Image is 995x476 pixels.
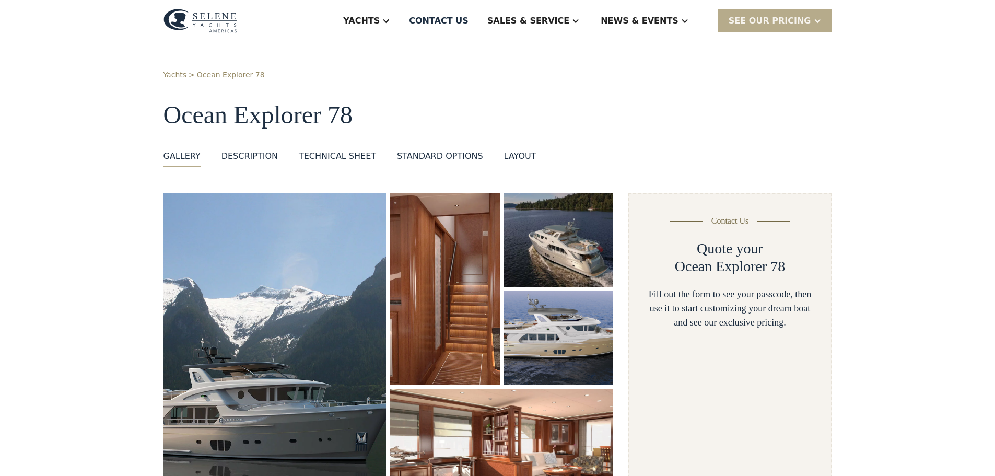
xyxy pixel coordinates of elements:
[397,150,483,162] div: standard options
[504,150,536,162] div: layout
[409,15,469,27] div: Contact US
[675,258,785,275] h2: Ocean Explorer 78
[729,15,811,27] div: SEE Our Pricing
[221,150,278,167] a: DESCRIPTION
[697,240,763,258] h2: Quote your
[163,9,237,33] img: logo
[718,9,832,32] div: SEE Our Pricing
[343,15,380,27] div: Yachts
[221,150,278,162] div: DESCRIPTION
[299,150,376,162] div: Technical sheet
[299,150,376,167] a: Technical sheet
[197,69,265,80] a: Ocean Explorer 78
[163,69,187,80] a: Yachts
[397,150,483,167] a: standard options
[390,193,499,385] a: open lightbox
[163,150,201,167] a: GALLERY
[711,215,749,227] div: Contact Us
[487,15,569,27] div: Sales & Service
[504,193,614,287] a: open lightbox
[504,150,536,167] a: layout
[189,69,195,80] div: >
[163,101,832,129] h1: Ocean Explorer 78
[601,15,678,27] div: News & EVENTS
[646,287,814,330] div: Fill out the form to see your passcode, then use it to start customizing your dream boat and see ...
[504,291,614,385] a: open lightbox
[163,150,201,162] div: GALLERY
